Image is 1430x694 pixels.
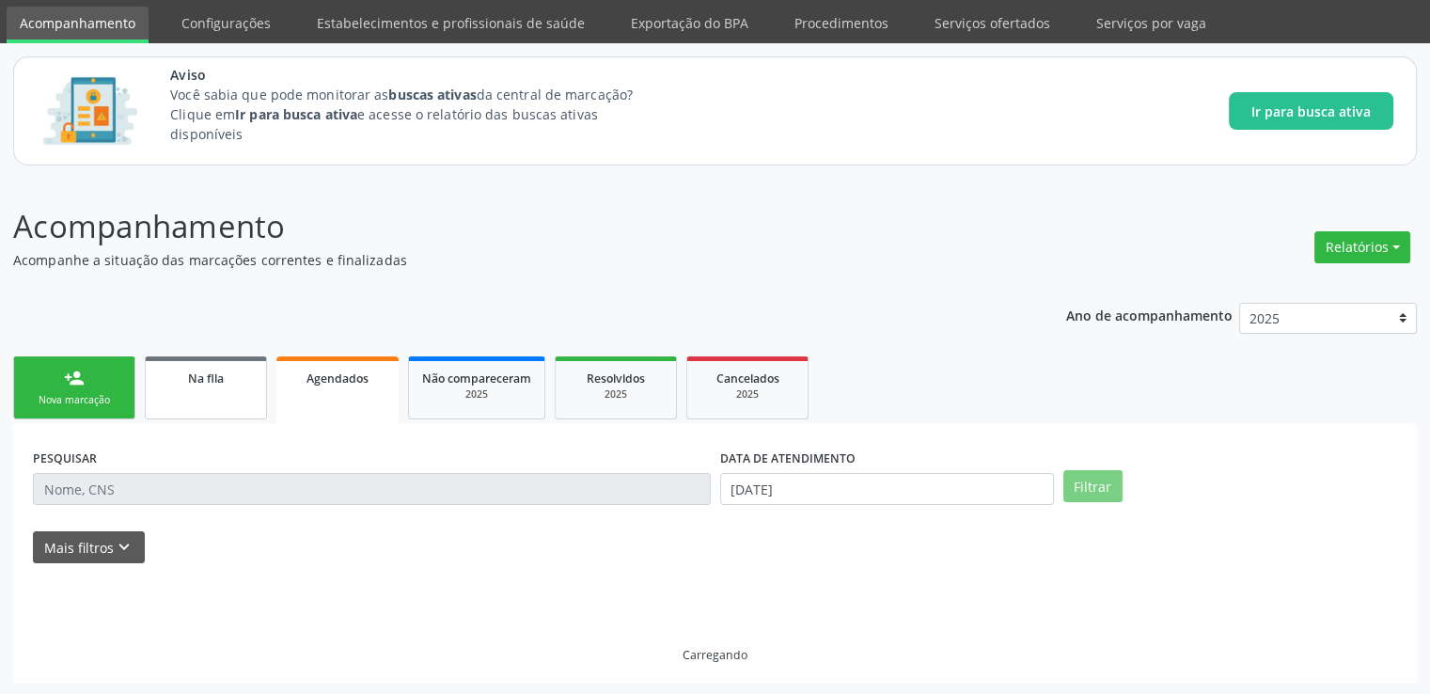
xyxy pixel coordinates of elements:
a: Acompanhamento [7,7,149,43]
strong: Ir para busca ativa [235,105,357,123]
span: Aviso [170,65,668,85]
strong: buscas ativas [388,86,476,103]
p: Ano de acompanhamento [1066,303,1233,326]
span: Não compareceram [422,371,531,386]
div: 2025 [422,387,531,402]
span: Ir para busca ativa [1251,102,1371,121]
div: Carregando [683,647,747,663]
a: Serviços por vaga [1083,7,1219,39]
a: Configurações [168,7,284,39]
a: Exportação do BPA [618,7,762,39]
button: Ir para busca ativa [1229,92,1393,130]
span: Cancelados [716,371,779,386]
input: Selecione um intervalo [720,473,1054,505]
div: person_add [64,368,85,388]
img: Imagem de CalloutCard [37,69,144,153]
div: 2025 [700,387,794,402]
div: 2025 [569,387,663,402]
a: Estabelecimentos e profissionais de saúde [304,7,598,39]
label: DATA DE ATENDIMENTO [720,444,856,473]
p: Acompanhe a situação das marcações correntes e finalizadas [13,250,996,270]
input: Nome, CNS [33,473,711,505]
span: Resolvidos [587,371,645,386]
span: Na fila [188,371,224,386]
a: Serviços ofertados [921,7,1063,39]
p: Acompanhamento [13,203,996,250]
p: Você sabia que pode monitorar as da central de marcação? Clique em e acesse o relatório das busca... [170,85,668,144]
button: Filtrar [1063,470,1123,502]
i: keyboard_arrow_down [114,537,134,558]
a: Procedimentos [781,7,902,39]
button: Mais filtroskeyboard_arrow_down [33,531,145,564]
div: Nova marcação [27,393,121,407]
span: Agendados [306,371,369,386]
button: Relatórios [1314,231,1410,263]
label: PESQUISAR [33,444,97,473]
